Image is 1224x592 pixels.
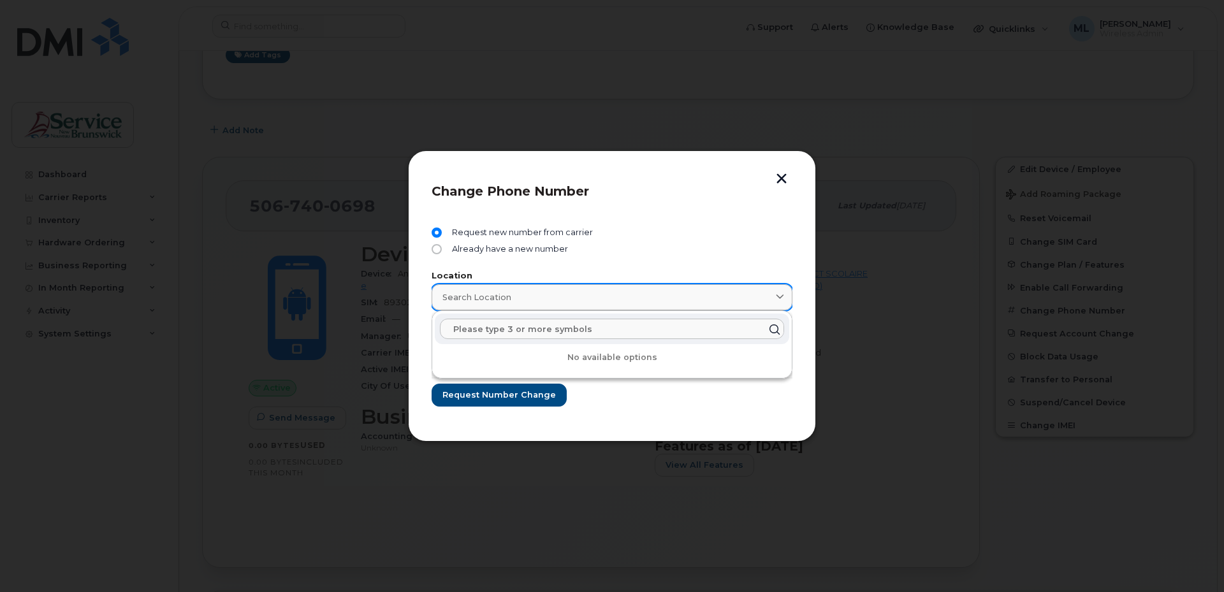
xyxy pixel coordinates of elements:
[442,389,556,401] span: Request number change
[435,352,789,363] p: No available options
[432,272,792,280] label: Location
[447,227,593,238] span: Request new number from carrier
[432,227,442,238] input: Request new number from carrier
[442,291,511,303] span: Search location
[432,384,567,407] button: Request number change
[432,184,589,199] span: Change Phone Number
[432,244,442,254] input: Already have a new number
[447,244,568,254] span: Already have a new number
[440,319,784,339] input: Please type 3 or more symbols
[432,284,792,310] a: Search location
